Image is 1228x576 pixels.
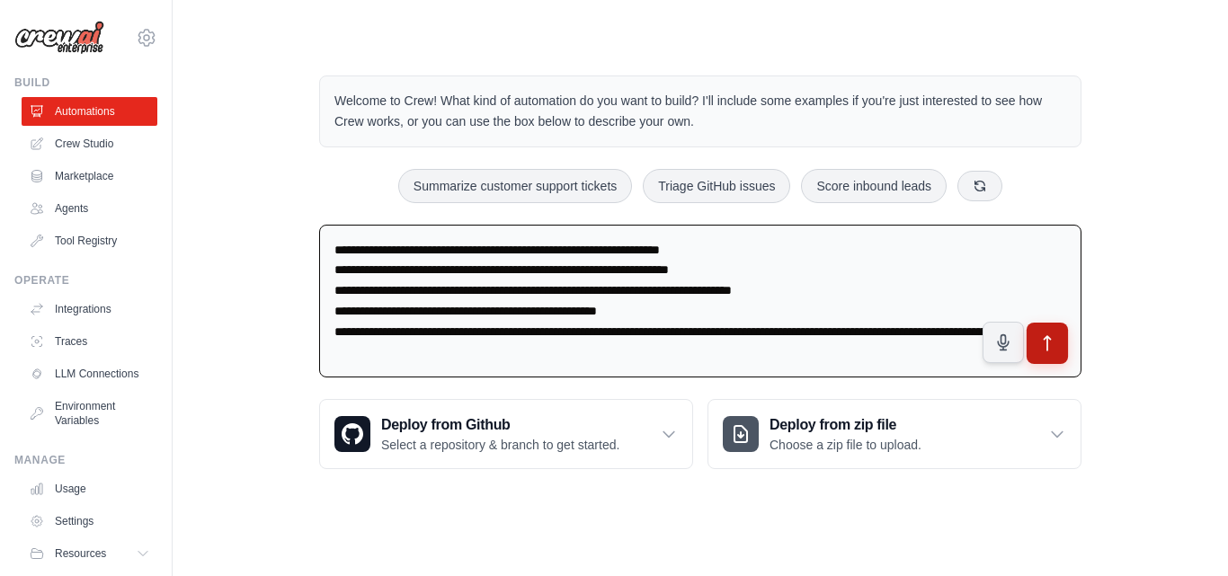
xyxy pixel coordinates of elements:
[14,453,157,467] div: Manage
[643,169,790,203] button: Triage GitHub issues
[22,295,157,323] a: Integrations
[801,169,947,203] button: Score inbound leads
[381,436,619,454] p: Select a repository & branch to get started.
[22,129,157,158] a: Crew Studio
[22,507,157,536] a: Settings
[14,273,157,288] div: Operate
[770,436,921,454] p: Choose a zip file to upload.
[398,169,632,203] button: Summarize customer support tickets
[14,75,157,90] div: Build
[22,359,157,388] a: LLM Connections
[22,327,157,356] a: Traces
[1138,490,1228,576] iframe: Chat Widget
[334,91,1066,132] p: Welcome to Crew! What kind of automation do you want to build? I'll include some examples if you'...
[22,539,157,568] button: Resources
[55,546,106,561] span: Resources
[22,162,157,191] a: Marketplace
[22,392,157,435] a: Environment Variables
[22,474,157,503] a: Usage
[22,194,157,223] a: Agents
[14,21,104,55] img: Logo
[22,226,157,255] a: Tool Registry
[770,414,921,436] h3: Deploy from zip file
[381,414,619,436] h3: Deploy from Github
[22,97,157,126] a: Automations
